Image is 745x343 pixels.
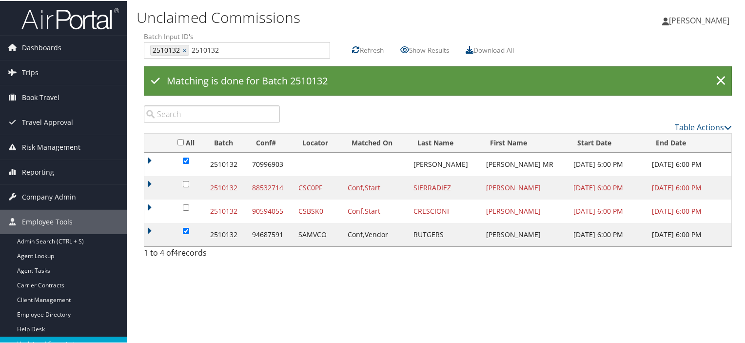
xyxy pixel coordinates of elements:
[294,133,343,152] th: Locator: activate to sort column ascending
[137,6,538,27] h1: Unclaimed Commissions
[569,175,647,199] td: [DATE] 6:00 PM
[205,175,247,199] td: 2510132
[22,60,39,84] span: Trips
[481,133,568,152] th: First Name: activate to sort column ascending
[647,222,731,245] td: [DATE] 6:00 PM
[205,222,247,245] td: 2510132
[166,133,205,152] th: All: activate to sort column ascending
[22,184,76,208] span: Company Admin
[247,133,294,152] th: Conf#: activate to sort column ascending
[569,152,647,175] td: [DATE] 6:00 PM
[481,222,568,245] td: [PERSON_NAME]
[675,121,732,132] a: Table Actions
[144,133,166,152] th: : activate to sort column ascending
[409,175,481,199] td: SIERRADIEZ
[144,246,280,262] div: 1 to 4 of records
[247,199,294,222] td: 90594055
[409,133,481,152] th: Last Name: activate to sort column ascending
[22,109,73,134] span: Travel Approval
[247,152,294,175] td: 70996903
[174,246,178,257] span: 4
[22,35,61,59] span: Dashboards
[343,199,409,222] td: Conf,Start
[481,199,568,222] td: [PERSON_NAME]
[343,175,409,199] td: Conf,Start
[647,175,731,199] td: [DATE] 6:00 PM
[481,152,568,175] td: [PERSON_NAME] MR
[182,44,189,54] a: ×
[712,70,729,90] a: ×
[409,40,449,58] label: Show Results
[151,44,180,54] span: 2510132
[294,199,343,222] td: CSBSK0
[22,159,54,183] span: Reporting
[247,175,294,199] td: 88532714
[343,222,409,245] td: Conf,Vendor
[205,199,247,222] td: 2510132
[144,31,330,40] label: Batch Input ID's
[22,209,73,233] span: Employee Tools
[343,133,409,152] th: Matched On: activate to sort column ascending
[294,222,343,245] td: SAMVCO
[662,5,739,34] a: [PERSON_NAME]
[205,152,247,175] td: 2510132
[409,152,481,175] td: [PERSON_NAME]
[360,40,384,58] label: Refresh
[569,133,647,152] th: Start Date: activate to sort column ascending
[22,84,59,109] span: Book Travel
[144,104,280,122] input: Search
[409,222,481,245] td: RUTGERS
[409,199,481,222] td: CRESCIONI
[247,222,294,245] td: 94687591
[205,133,247,152] th: Batch: activate to sort column descending
[21,6,119,29] img: airportal-logo.png
[669,14,729,25] span: [PERSON_NAME]
[647,152,731,175] td: [DATE] 6:00 PM
[481,175,568,199] td: [PERSON_NAME]
[647,199,731,222] td: [DATE] 6:00 PM
[294,175,343,199] td: CSC0PF
[473,40,514,58] label: Download All
[569,222,647,245] td: [DATE] 6:00 PM
[144,65,732,95] div: Matching is done for Batch 2510132
[22,134,80,159] span: Risk Management
[569,199,647,222] td: [DATE] 6:00 PM
[647,133,731,152] th: End Date: activate to sort column ascending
